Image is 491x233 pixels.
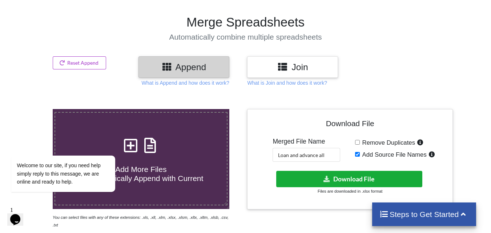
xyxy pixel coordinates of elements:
[253,62,333,72] h3: Join
[379,210,469,219] h4: Steps to Get Started
[273,148,340,162] input: Enter File Name
[253,115,447,135] h4: Download File
[360,151,427,158] span: Add Source File Names
[53,215,229,227] i: You can select files with any of these extensions: .xls, .xlt, .xlm, .xlsx, .xlsm, .xltx, .xltm, ...
[79,165,203,182] span: Add More Files to Automatically Append with Current
[53,56,106,69] button: Reset Append
[276,171,422,187] button: Download File
[318,189,382,193] small: Files are downloaded in .xlsx format
[7,90,138,200] iframe: chat widget
[7,204,31,226] iframe: chat widget
[247,79,327,87] p: What is Join and how does it work?
[360,139,415,146] span: Remove Duplicates
[144,62,224,72] h3: Append
[273,138,340,145] h5: Merged File Name
[142,79,229,87] p: What is Append and how does it work?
